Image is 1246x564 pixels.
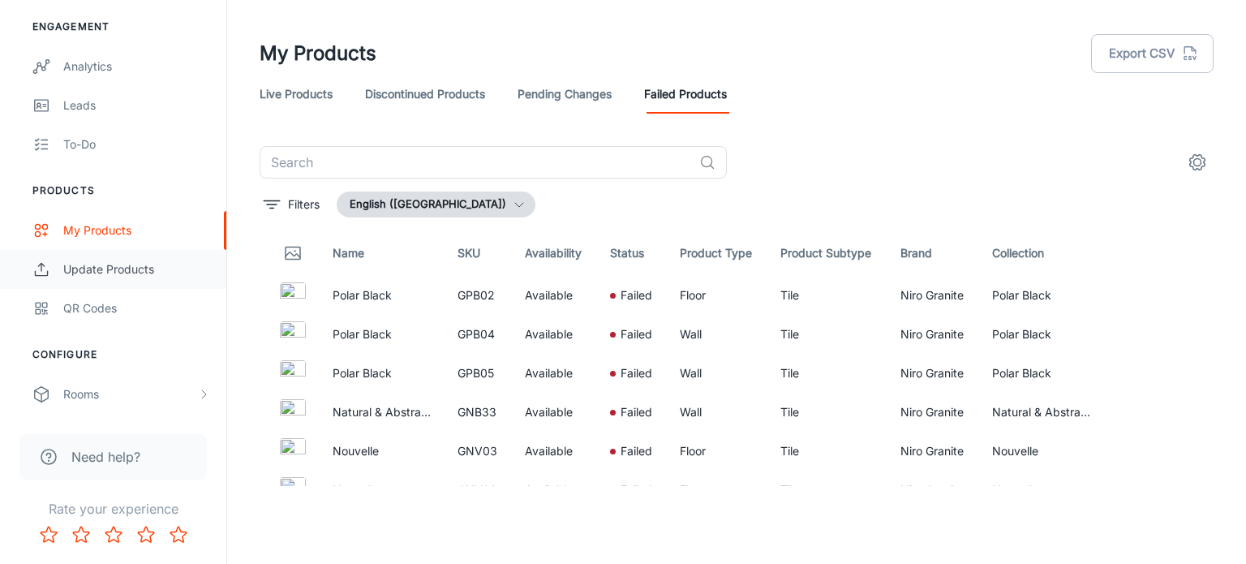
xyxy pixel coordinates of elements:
td: Available [512,393,597,432]
div: Update Products [63,260,210,278]
th: Product Subtype [767,230,887,276]
button: filter [260,192,324,217]
button: Export CSV [1091,34,1214,73]
td: Niro Granite [887,354,979,393]
td: Floor [667,276,767,315]
td: Available [512,432,597,471]
td: Available [512,354,597,393]
a: Pending Changes [518,75,612,114]
td: Available [512,471,597,510]
td: Nouvelle [979,471,1104,510]
button: Rate 4 star [130,519,162,551]
td: Polar Black [979,354,1104,393]
th: Name [320,230,445,276]
button: Rate 3 star [97,519,130,551]
td: Niro Granite [887,315,979,354]
td: Polar Black [979,276,1104,315]
p: Nouvelle [333,442,432,460]
td: Tile [767,354,887,393]
p: Polar Black [333,286,432,304]
p: Failed [621,364,652,382]
td: GPB04 [445,315,512,354]
td: Polar Black [979,315,1104,354]
a: Failed Products [644,75,727,114]
p: Failed [621,442,652,460]
td: Wall [667,354,767,393]
svg: Thumbnail [283,243,303,263]
div: Rooms [63,385,197,403]
button: Rate 2 star [65,519,97,551]
td: Available [512,315,597,354]
td: Floor [667,432,767,471]
div: To-do [63,136,210,153]
td: Niro Granite [887,393,979,432]
td: Tile [767,432,887,471]
button: Rate 5 star [162,519,195,551]
p: Failed [621,481,652,499]
td: Tile [767,276,887,315]
button: Rate 1 star [32,519,65,551]
td: Niro Granite [887,471,979,510]
td: GPB05 [445,354,512,393]
span: Need help? [71,447,140,467]
p: Natural & Abstract [333,403,432,421]
th: SKU [445,230,512,276]
p: Nouvelle [333,481,432,499]
td: Floor [667,471,767,510]
td: GNV02 [445,471,512,510]
td: Niro Granite [887,276,979,315]
p: Failed [621,403,652,421]
p: Polar Black [333,364,432,382]
button: settings [1181,146,1214,179]
td: Wall [667,393,767,432]
td: GNV03 [445,432,512,471]
td: Niro Granite [887,432,979,471]
th: Collection [979,230,1104,276]
input: Search [260,146,693,179]
a: Live Products [260,75,333,114]
td: Tile [767,315,887,354]
th: Brand [887,230,979,276]
td: Nouvelle [979,432,1104,471]
th: Status [597,230,667,276]
div: Analytics [63,58,210,75]
th: Product Type [667,230,767,276]
button: English ([GEOGRAPHIC_DATA]) [337,192,535,217]
h1: My Products [260,39,376,68]
td: GPB02 [445,276,512,315]
p: Failed [621,325,652,343]
div: QR Codes [63,299,210,317]
td: Tile [767,471,887,510]
div: Leads [63,97,210,114]
td: Natural & Abstract [979,393,1104,432]
p: Failed [621,286,652,304]
p: Rate your experience [13,499,213,519]
p: Polar Black [333,325,432,343]
td: Tile [767,393,887,432]
a: Discontinued Products [365,75,485,114]
td: Wall [667,315,767,354]
p: Filters [288,196,320,213]
th: Availability [512,230,597,276]
td: Available [512,276,597,315]
td: GNB33 [445,393,512,432]
div: My Products [63,222,210,239]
